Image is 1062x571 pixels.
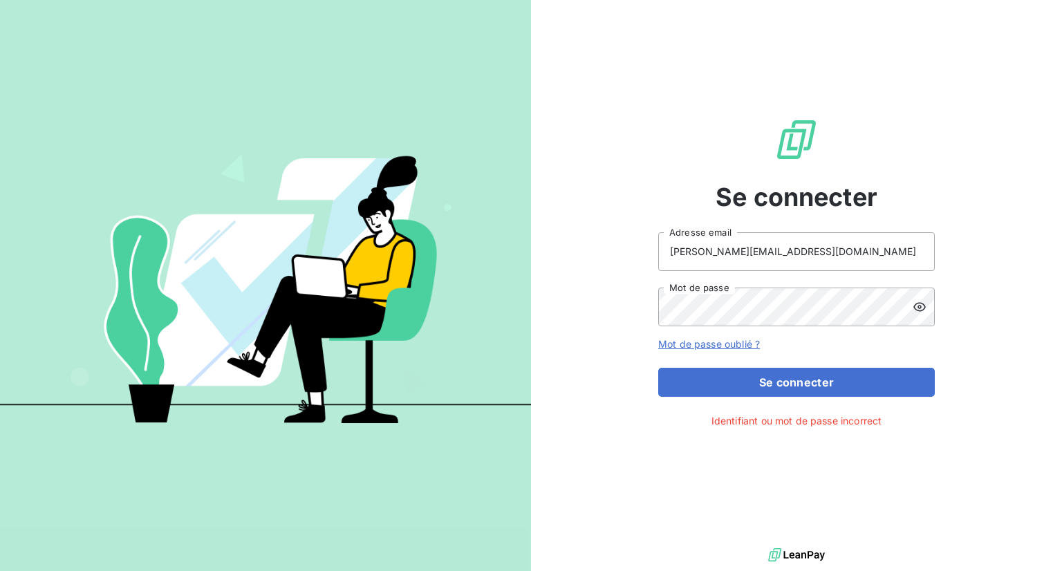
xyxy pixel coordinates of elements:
[716,178,877,216] span: Se connecter
[774,118,819,162] img: Logo LeanPay
[658,338,760,350] a: Mot de passe oublié ?
[711,413,882,428] span: Identifiant ou mot de passe incorrect
[658,368,935,397] button: Se connecter
[658,232,935,271] input: placeholder
[768,545,825,565] img: logo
